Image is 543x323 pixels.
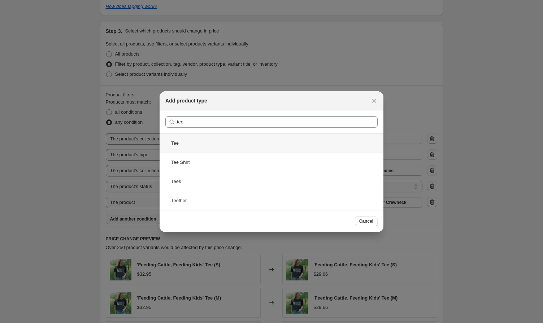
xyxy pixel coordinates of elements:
[355,216,378,226] button: Cancel
[160,153,383,172] div: Tee Shirt
[369,96,379,106] button: Close
[359,218,373,224] span: Cancel
[160,172,383,191] div: Tees
[160,191,383,210] div: Teether
[160,134,383,153] div: Tee
[165,97,207,104] h2: Add product type
[177,116,378,128] input: Search product types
